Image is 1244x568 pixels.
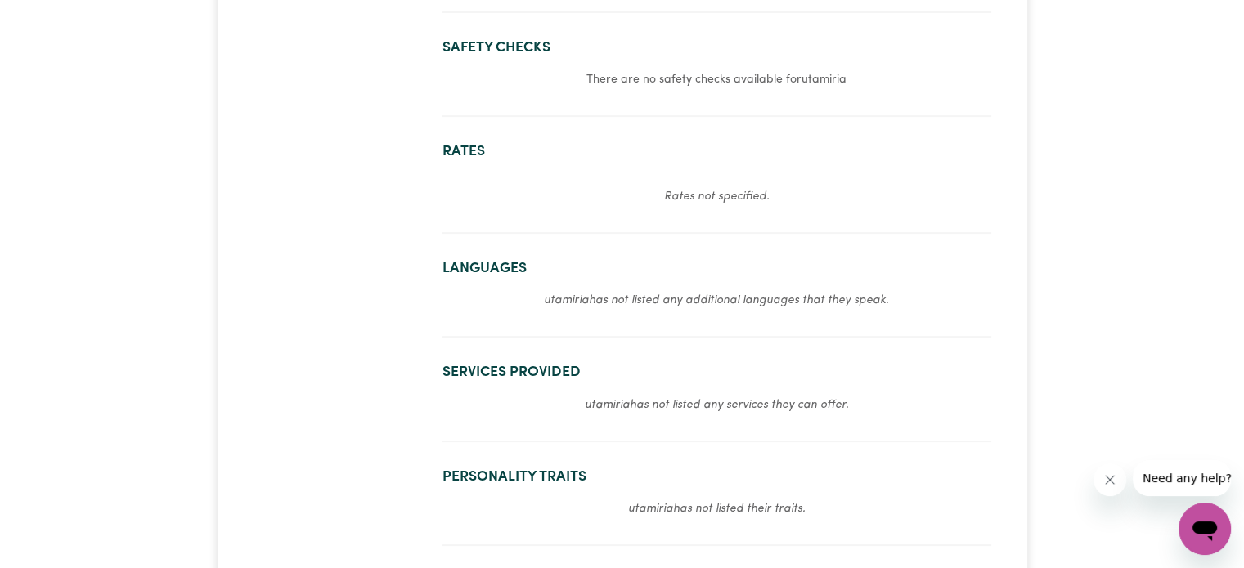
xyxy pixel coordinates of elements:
[1094,463,1126,496] iframe: Close message
[442,468,991,485] h2: Personality traits
[442,39,991,56] h2: Safety Checks
[1179,503,1231,555] iframe: Button to launch messaging window
[664,190,770,203] em: Rates not specified.
[585,399,849,411] em: utamiria has not listed any services they can offer.
[586,74,847,86] small: There are no safety checks available for utamiria
[10,11,99,25] span: Need any help?
[544,294,889,306] em: utamiria has not listed any additional languages that they speak.
[442,364,991,381] h2: Services provided
[442,260,991,277] h2: Languages
[1133,460,1231,496] iframe: Message from company
[442,143,991,160] h2: Rates
[628,503,806,515] em: utamiria has not listed their traits.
